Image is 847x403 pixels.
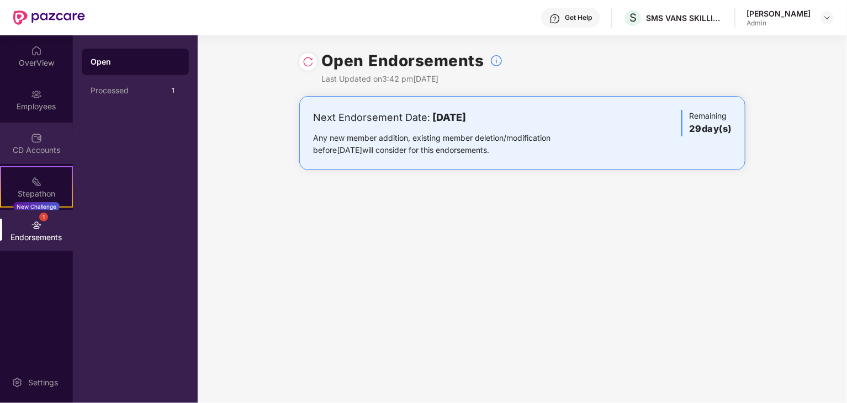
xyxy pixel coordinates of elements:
[303,56,314,67] img: svg+xml;base64,PHN2ZyBpZD0iUmVsb2FkLTMyeDMyIiB4bWxucz0iaHR0cDovL3d3dy53My5vcmcvMjAwMC9zdmciIHdpZH...
[432,112,466,123] b: [DATE]
[490,54,503,67] img: svg+xml;base64,PHN2ZyBpZD0iSW5mb18tXzMyeDMyIiBkYXRhLW5hbWU9IkluZm8gLSAzMngzMiIgeG1sbnM9Imh0dHA6Ly...
[31,45,42,56] img: svg+xml;base64,PHN2ZyBpZD0iSG9tZSIgeG1sbnM9Imh0dHA6Ly93d3cudzMub3JnLzIwMDAvc3ZnIiB3aWR0aD0iMjAiIG...
[646,13,723,23] div: SMS VANS SKILLING AND ADVISORY PRIVATE LIMITED
[31,220,42,231] img: svg+xml;base64,PHN2ZyBpZD0iRW5kb3JzZW1lbnRzIiB4bWxucz0iaHR0cDovL3d3dy53My5vcmcvMjAwMC9zdmciIHdpZH...
[31,89,42,100] img: svg+xml;base64,PHN2ZyBpZD0iRW1wbG95ZWVzIiB4bWxucz0iaHR0cDovL3d3dy53My5vcmcvMjAwMC9zdmciIHdpZHRoPS...
[91,56,180,67] div: Open
[167,84,180,97] div: 1
[313,110,585,125] div: Next Endorsement Date:
[12,377,23,388] img: svg+xml;base64,PHN2ZyBpZD0iU2V0dGluZy0yMHgyMCIgeG1sbnM9Imh0dHA6Ly93d3cudzMub3JnLzIwMDAvc3ZnIiB3aW...
[689,122,732,136] h3: 29 day(s)
[25,377,61,388] div: Settings
[747,8,811,19] div: [PERSON_NAME]
[1,188,72,199] div: Stepathon
[565,13,592,22] div: Get Help
[31,132,42,144] img: svg+xml;base64,PHN2ZyBpZD0iQ0RfQWNjb3VudHMiIGRhdGEtbmFtZT0iQ0QgQWNjb3VudHMiIHhtbG5zPSJodHRwOi8vd3...
[681,110,732,136] div: Remaining
[549,13,560,24] img: svg+xml;base64,PHN2ZyBpZD0iSGVscC0zMngzMiIgeG1sbnM9Imh0dHA6Ly93d3cudzMub3JnLzIwMDAvc3ZnIiB3aWR0aD...
[823,13,832,22] img: svg+xml;base64,PHN2ZyBpZD0iRHJvcGRvd24tMzJ4MzIiIHhtbG5zPSJodHRwOi8vd3d3LnczLm9yZy8yMDAwL3N2ZyIgd2...
[321,49,484,73] h1: Open Endorsements
[39,213,48,221] div: 1
[313,132,585,156] div: Any new member addition, existing member deletion/modification before [DATE] will consider for th...
[13,10,85,25] img: New Pazcare Logo
[31,176,42,187] img: svg+xml;base64,PHN2ZyB4bWxucz0iaHR0cDovL3d3dy53My5vcmcvMjAwMC9zdmciIHdpZHRoPSIyMSIgaGVpZ2h0PSIyMC...
[629,11,637,24] span: S
[91,86,167,95] div: Processed
[321,73,503,85] div: Last Updated on 3:42 pm[DATE]
[13,202,60,211] div: New Challenge
[747,19,811,28] div: Admin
